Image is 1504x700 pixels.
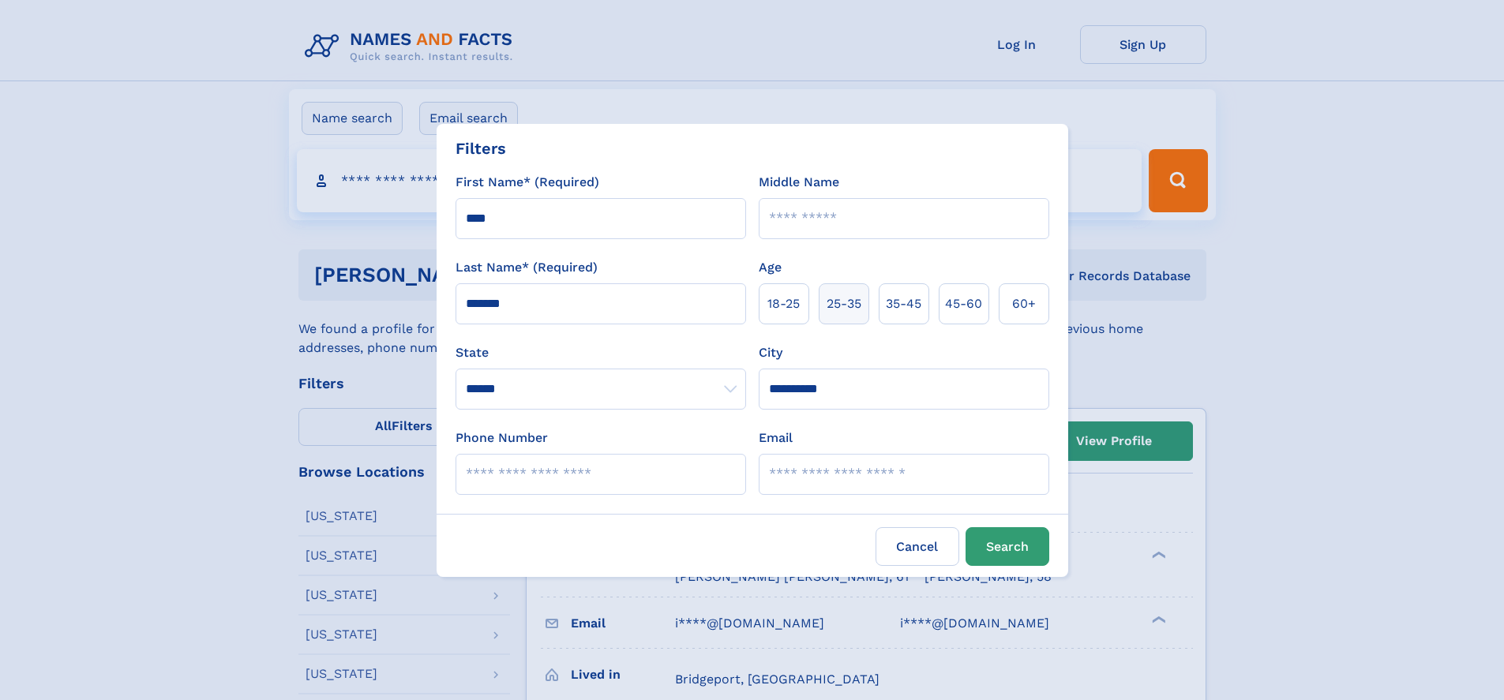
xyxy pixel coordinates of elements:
label: Phone Number [456,429,548,447]
label: Cancel [876,527,959,566]
label: City [759,343,782,362]
label: State [456,343,746,362]
label: Last Name* (Required) [456,258,598,277]
span: 60+ [1012,294,1036,313]
div: Filters [456,137,506,160]
label: Email [759,429,793,447]
span: 45‑60 [945,294,982,313]
span: 35‑45 [886,294,921,313]
label: Age [759,258,782,277]
button: Search [966,527,1049,566]
label: Middle Name [759,173,839,192]
span: 18‑25 [767,294,800,313]
span: 25‑35 [827,294,861,313]
label: First Name* (Required) [456,173,599,192]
